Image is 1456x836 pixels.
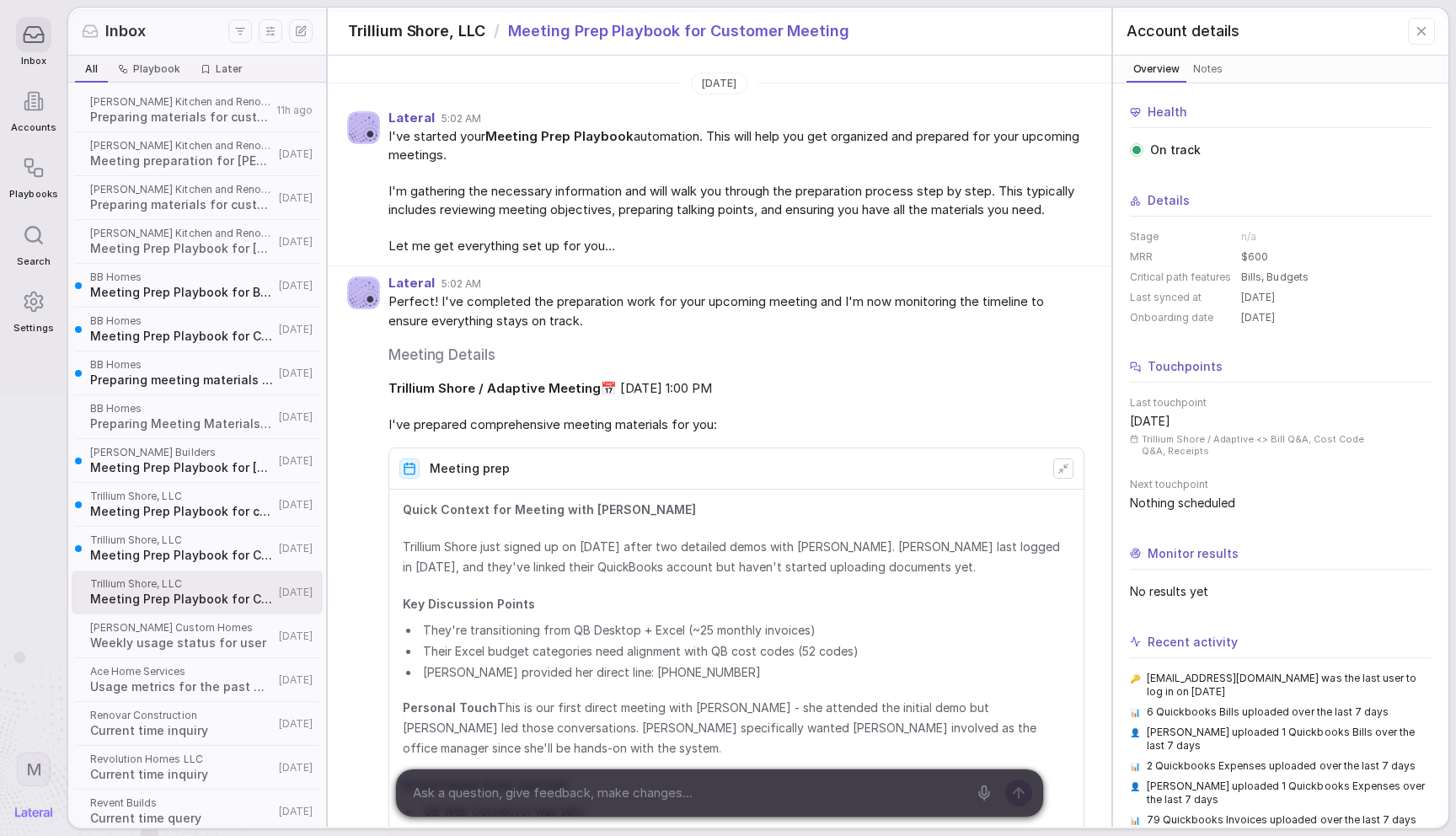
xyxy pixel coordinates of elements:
[1148,104,1187,121] span: Health
[9,276,57,342] a: Settings
[1148,634,1238,651] span: Recent activity
[90,196,274,213] span: Preparing materials for customer meeting on Kitchen Renovations
[72,527,323,571] a: Trillium Shore, LLCMeeting Prep Playbook for Customer Trillium Shore[DATE]
[90,240,274,257] span: Meeting Prep Playbook for [PERSON_NAME] Kitchen and Renovations
[15,807,52,817] img: Lateral
[1147,813,1417,827] span: 79 Quickbooks Invoices uploaded over the last 7 days
[1190,61,1226,78] span: Notes
[420,663,1070,681] li: [PERSON_NAME] provided her direct line: [PHONE_NUMBER]
[90,678,274,695] span: Usage metrics for the past week
[1130,495,1432,512] span: Nothing scheduled
[403,597,535,611] strong: Key Discussion Points
[1130,814,1140,827] span: 📊
[72,88,323,132] a: [PERSON_NAME] Kitchen and RenovationsPreparing materials for customer meeting with [PERSON_NAME] ...
[90,490,274,503] span: Trillium Shore, LLC
[17,256,51,267] span: Search
[72,746,323,790] a: Revolution Homes LLCCurrent time inquiry[DATE]
[90,665,274,678] span: Ace Home Services
[1130,291,1232,304] dt: Last synced at
[508,20,849,42] span: Meeting Prep Playbook for Customer Meeting
[1130,726,1140,753] span: 👤
[90,358,274,372] span: BB Homes
[279,673,313,687] span: [DATE]
[388,237,1084,256] span: Let me get everything set up for you...
[279,498,313,512] span: [DATE]
[90,284,274,301] span: Meeting Prep Playbook for BB Homes
[279,279,313,292] span: [DATE]
[90,722,274,739] span: Current time inquiry
[430,462,510,476] span: Meeting prep
[72,395,323,439] a: BB HomesPreparing Meeting Materials for Customer Meeting[DATE]
[702,77,736,90] span: [DATE]
[1130,396,1432,410] span: Last touchpoint
[388,292,1084,330] span: Perfect! I've completed the preparation work for your upcoming meeting and I'm now monitoring the...
[1147,705,1389,719] span: 6 Quickbooks Bills uploaded over the last 7 days
[90,459,274,476] span: Meeting Prep Playbook for [PERSON_NAME] Builders
[105,20,146,42] span: Inbox
[90,547,274,564] span: Meeting Prep Playbook for Customer Trillium Shore
[279,630,313,643] span: [DATE]
[9,75,57,142] a: Accounts
[90,503,274,520] span: Meeting Prep Playbook for customer Trillium Shore, LLC
[1148,545,1239,562] span: Monitor results
[1150,142,1201,158] span: On track
[90,139,274,153] span: [PERSON_NAME] Kitchen and Renovations
[72,702,323,746] a: Renovar ConstructionCurrent time inquiry[DATE]
[1147,759,1416,773] span: 2 Quickbooks Expenses uploaded over the last 7 days
[279,191,313,205] span: [DATE]
[72,264,323,308] a: BB HomesMeeting Prep Playbook for BB Homes[DATE]
[1130,760,1140,773] span: 📊
[279,367,313,380] span: [DATE]
[90,533,274,547] span: Trillium Shore, LLC
[72,658,323,702] a: Ace Home ServicesUsage metrics for the past week[DATE]
[90,621,274,635] span: [PERSON_NAME] Custom Homes
[216,62,243,76] span: Later
[72,614,323,658] a: [PERSON_NAME] Custom HomesWeekly usage status for user[DATE]
[72,176,323,220] a: [PERSON_NAME] Kitchen and RenovationsPreparing materials for customer meeting on Kitchen Renovati...
[279,235,313,249] span: [DATE]
[72,571,323,614] a: Trillium Shore, LLCMeeting Prep Playbook for Customer Meeting[DATE]
[279,542,313,555] span: [DATE]
[279,761,313,774] span: [DATE]
[1127,20,1239,42] span: Account details
[90,402,274,415] span: BB Homes
[90,810,274,827] span: Current time query
[13,323,53,334] span: Settings
[1130,780,1140,807] span: 👤
[279,586,313,599] span: [DATE]
[279,454,313,468] span: [DATE]
[90,753,274,766] span: Revolution Homes LLC
[1130,413,1170,430] span: [DATE]
[1241,311,1275,324] span: [DATE]
[1147,780,1432,807] span: [PERSON_NAME] uploaded 1 Quickbooks Expenses over the last 7 days
[279,805,313,818] span: [DATE]
[259,19,282,43] button: Display settings
[388,182,1084,220] span: I'm gathering the necessary information and will walk you through the preparation process step by...
[11,122,56,133] span: Accounts
[90,415,274,432] span: Preparing Meeting Materials for Customer Meeting
[9,189,57,200] span: Playbooks
[1130,478,1432,491] span: Next touchpoint
[420,621,1070,639] li: They're transitioning from QB Desktop + Excel (~25 monthly invoices)
[72,790,323,833] a: Revent BuildsCurrent time query[DATE]
[388,111,435,126] span: Lateral
[279,717,313,731] span: [DATE]
[21,56,46,67] span: Inbox
[289,19,313,43] button: New thread
[403,700,497,715] strong: Personal Touch
[72,351,323,395] a: BB HomesPreparing meeting materials for customer meeting[DATE]
[26,758,42,780] span: M
[90,314,274,328] span: BB Homes
[1241,271,1308,284] span: Bills, Budgets
[85,62,98,76] span: All
[279,410,313,424] span: [DATE]
[1130,230,1232,244] dt: Stage
[403,698,1070,758] span: This is our first direct meeting with [PERSON_NAME] - she attended the initial demo but [PERSON_N...
[90,153,274,169] span: Meeting preparation for [PERSON_NAME] Kitchen playbook
[442,112,481,126] span: 5:02 AM
[1130,271,1232,284] dt: Critical path features
[388,379,1084,399] span: 📅 [DATE] 1:00 PM
[228,19,252,43] button: Filters
[348,112,379,143] img: Agent avatar
[72,308,323,351] a: BB HomesMeeting Prep Playbook for Customer Meeting[DATE]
